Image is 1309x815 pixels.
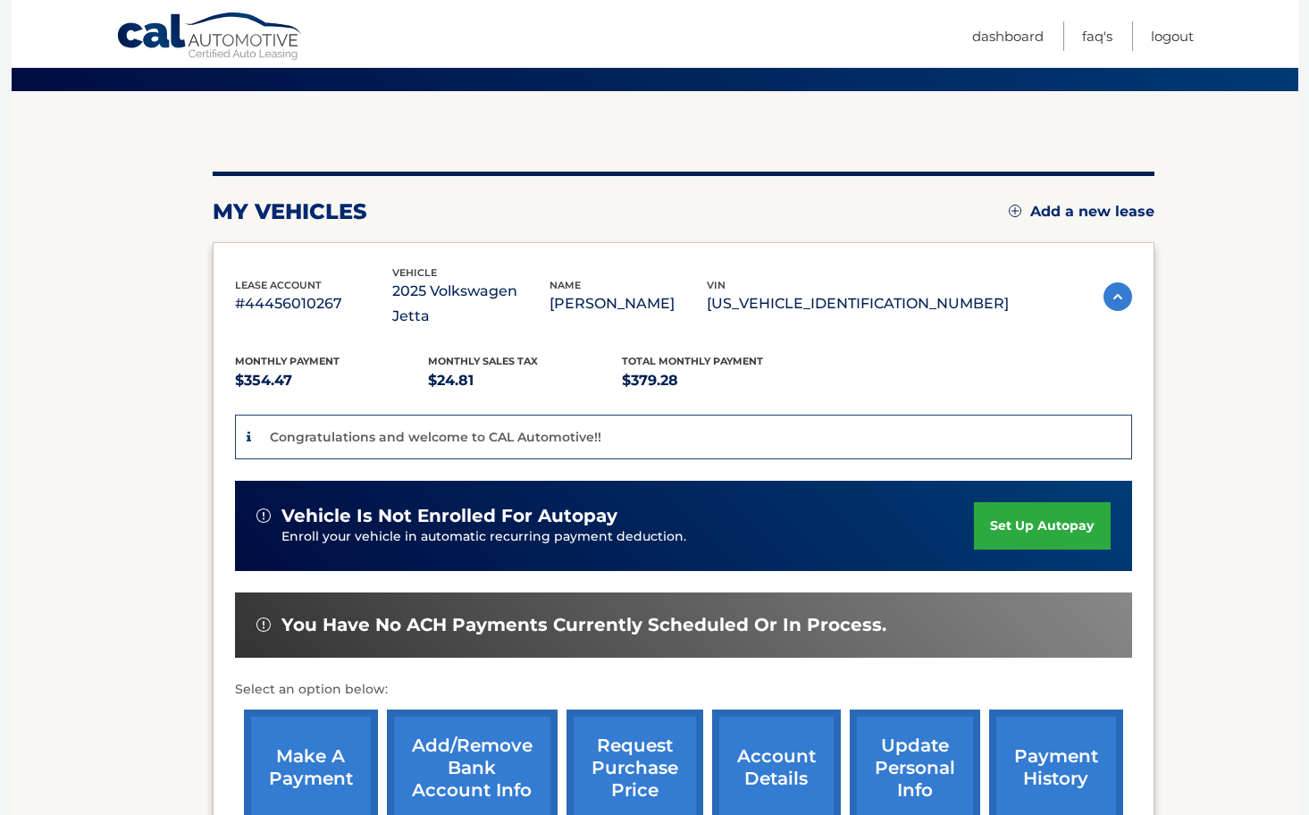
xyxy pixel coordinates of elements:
[235,368,429,393] p: $354.47
[1151,21,1194,51] a: Logout
[116,12,304,63] a: Cal Automotive
[235,279,322,291] span: lease account
[392,279,550,329] p: 2025 Volkswagen Jetta
[1009,203,1154,221] a: Add a new lease
[213,198,367,225] h2: my vehicles
[281,614,886,636] span: You have no ACH payments currently scheduled or in process.
[707,291,1009,316] p: [US_VEHICLE_IDENTIFICATION_NUMBER]
[707,279,726,291] span: vin
[428,368,622,393] p: $24.81
[270,429,601,445] p: Congratulations and welcome to CAL Automotive!!
[550,291,707,316] p: [PERSON_NAME]
[622,355,763,367] span: Total Monthly Payment
[235,291,392,316] p: #44456010267
[256,618,271,632] img: alert-white.svg
[1082,21,1112,51] a: FAQ's
[281,505,617,527] span: vehicle is not enrolled for autopay
[428,355,538,367] span: Monthly sales Tax
[392,266,437,279] span: vehicle
[281,527,975,547] p: Enroll your vehicle in automatic recurring payment deduction.
[256,508,271,523] img: alert-white.svg
[550,279,581,291] span: name
[622,368,816,393] p: $379.28
[1103,282,1132,311] img: accordion-active.svg
[974,502,1110,550] a: set up autopay
[235,355,340,367] span: Monthly Payment
[235,679,1132,701] p: Select an option below:
[1009,205,1021,217] img: add.svg
[972,21,1044,51] a: Dashboard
